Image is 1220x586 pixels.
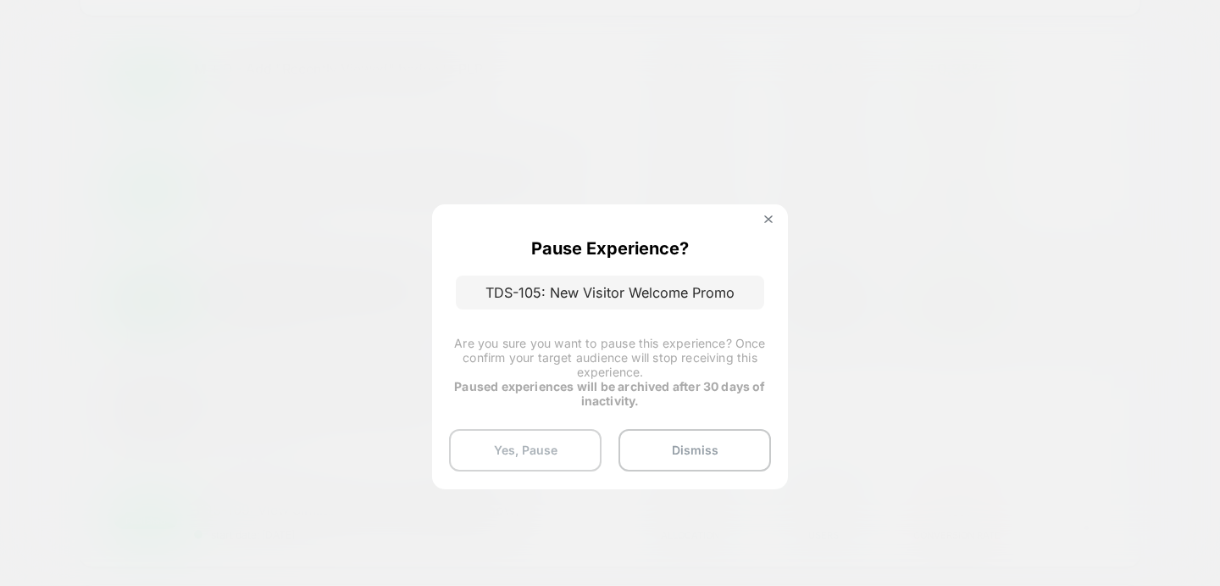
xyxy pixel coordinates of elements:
p: TDS-105: New Visitor Welcome Promo [456,276,764,310]
p: Pause Experience? [531,238,689,259]
button: Dismiss [618,429,771,472]
img: close [764,215,773,224]
button: Yes, Pause [449,429,602,472]
span: Are you sure you want to pause this experience? Once confirm your target audience will stop recei... [454,336,765,379]
strong: Paused experiences will be archived after 30 days of inactivity. [454,379,765,408]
